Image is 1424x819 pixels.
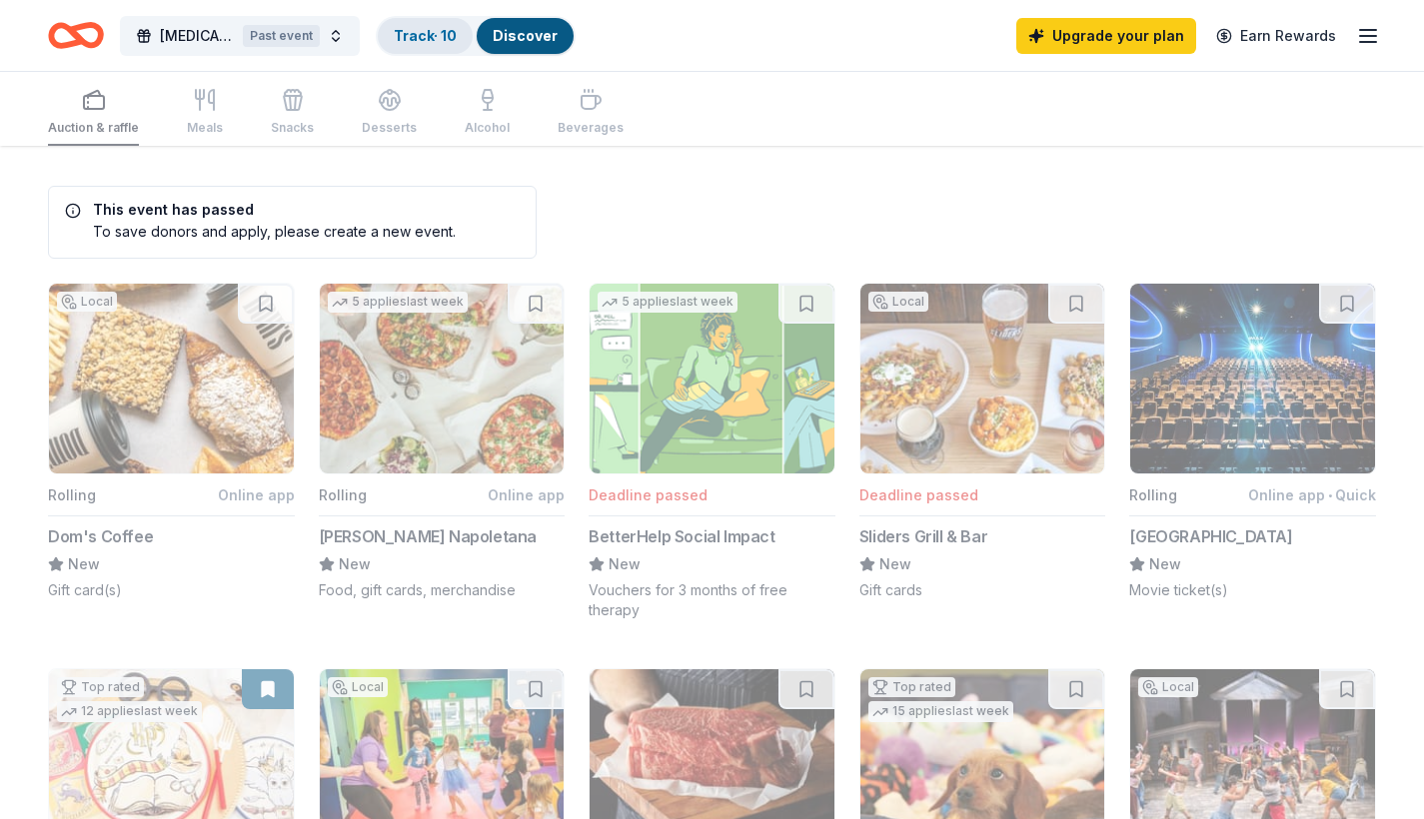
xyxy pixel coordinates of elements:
[394,27,457,44] a: Track· 10
[376,16,576,56] button: Track· 10Discover
[48,12,104,59] a: Home
[493,27,558,44] a: Discover
[319,283,566,600] button: Image for Frank Pepe Pizzeria Napoletana5 applieslast weekRollingOnline app[PERSON_NAME] Napoleta...
[243,25,320,47] div: Past event
[65,203,456,217] h5: This event has passed
[120,16,360,56] button: [MEDICAL_DATA] Awareness WalkPast event
[1016,18,1196,54] a: Upgrade your plan
[65,221,456,242] div: To save donors and apply, please create a new event.
[1204,18,1348,54] a: Earn Rewards
[589,283,835,620] button: Image for BetterHelp Social Impact5 applieslast weekDeadline passedBetterHelp Social ImpactNewVou...
[48,283,295,600] button: Image for Dom's CoffeeLocalRollingOnline appDom's CoffeeNewGift card(s)
[1129,283,1376,600] button: Image for CinépolisRollingOnline app•Quick[GEOGRAPHIC_DATA]NewMovie ticket(s)
[859,283,1106,600] button: Image for Sliders Grill & BarLocalDeadline passedSliders Grill & BarNewGift cards
[160,24,235,48] span: [MEDICAL_DATA] Awareness Walk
